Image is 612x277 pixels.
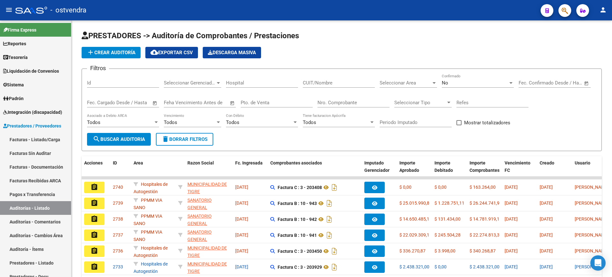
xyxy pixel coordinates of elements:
div: - 30546127652 [187,197,230,210]
button: Open calendar [229,99,236,107]
span: [DATE] [235,185,248,190]
mat-icon: person [599,6,607,14]
div: Open Intercom Messenger [590,255,606,271]
span: Todos [87,120,100,125]
datatable-header-cell: Imputado Gerenciador [362,156,397,184]
i: Descargar documento [330,246,339,256]
span: - ostvendra [50,3,86,17]
span: Padrón [3,95,24,102]
span: Importe Aprobado [399,160,419,173]
span: Sistema [3,81,24,88]
button: Open calendar [151,99,159,107]
span: $ 131.434,00 [434,216,461,222]
span: $ 1.228.751,11 [434,200,464,206]
div: - 30999284899 [187,244,230,258]
span: [DATE] [505,248,518,253]
input: End date [545,80,576,86]
span: [DATE] [505,200,518,206]
span: MUNICIPALIDAD DE TIGRE [187,182,227,194]
span: 2733 [113,264,123,269]
span: [PERSON_NAME] [575,185,609,190]
span: Hospitales de Autogestión [134,245,168,258]
span: [DATE] [505,185,518,190]
datatable-header-cell: Importe Debitado [432,156,467,184]
span: [DATE] [540,264,553,269]
span: Reportes [3,40,26,47]
span: Seleccionar Tipo [394,100,446,106]
strong: Factura B : 10 - 943 [278,201,317,206]
span: 2740 [113,185,123,190]
i: Descargar documento [330,182,339,193]
span: $ 0,00 [434,264,447,269]
span: Importe Comprobantes [470,160,499,173]
span: PPMM VIA SANO [134,198,162,210]
input: Start date [519,80,539,86]
span: $ 3.998,00 [434,248,455,253]
span: [DATE] [235,200,248,206]
span: [DATE] [540,200,553,206]
span: PRESTADORES -> Auditoría de Comprobantes / Prestaciones [82,31,299,40]
span: Vencimiento FC [505,160,530,173]
span: $ 25.015.990,87 [399,200,432,206]
button: Crear Auditoría [82,47,141,58]
span: Firma Express [3,26,36,33]
span: Comprobantes asociados [270,160,322,165]
span: [PERSON_NAME] [575,248,609,253]
input: End date [113,100,144,106]
button: Open calendar [583,80,590,87]
app-download-masive: Descarga masiva de comprobantes (adjuntos) [203,47,261,58]
i: Descargar documento [330,262,339,272]
mat-icon: add [87,48,94,56]
span: PPMM VIA SANO [134,230,162,242]
span: Acciones [84,160,103,165]
span: $ 336.270,87 [399,248,426,253]
span: MUNICIPALIDAD DE TIGRE [187,261,227,274]
span: Prestadores / Proveedores [3,122,61,129]
i: Descargar documento [325,230,333,240]
span: [PERSON_NAME] [575,200,609,206]
span: [DATE] [235,216,248,222]
strong: Factura C : 3 - 203450 [278,249,322,254]
span: [DATE] [505,264,518,269]
mat-icon: search [93,135,100,143]
span: 2736 [113,248,123,253]
span: Borrar Filtros [162,136,208,142]
span: $ 163.264,00 [470,185,496,190]
datatable-header-cell: Importe Aprobado [397,156,432,184]
div: - 30546127652 [187,213,230,226]
div: - 30999284899 [187,260,230,274]
span: Buscar Auditoria [93,136,145,142]
mat-icon: delete [162,135,169,143]
strong: Factura C : 3 - 203408 [278,185,322,190]
span: Crear Auditoría [87,50,135,55]
datatable-header-cell: Razon Social [185,156,233,184]
span: $ 340.268,87 [470,248,496,253]
span: Creado [540,160,554,165]
span: 2737 [113,232,123,237]
span: Usuario [575,160,590,165]
button: Buscar Auditoria [87,133,151,146]
span: $ 0,00 [434,185,447,190]
span: $ 14.650.485,15 [399,216,432,222]
span: MUNICIPALIDAD DE TIGRE [187,245,227,258]
span: Todos [303,120,316,125]
datatable-header-cell: ID [110,156,131,184]
span: Importe Debitado [434,160,453,173]
span: Descarga Masiva [208,50,256,55]
datatable-header-cell: Creado [537,156,572,184]
span: Liquidación de Convenios [3,68,59,75]
span: [PERSON_NAME] [575,232,609,237]
span: Hospitales de Autogestión [134,261,168,274]
span: SANATORIO GENERAL [PERSON_NAME] CLINICA PRIVADA S.R.L. [187,230,223,264]
span: $ 0,00 [399,185,412,190]
span: [DATE] [235,264,248,269]
strong: Factura B : 10 - 941 [278,233,317,238]
span: No [442,80,448,86]
span: $ 26.244.741,98 [470,200,502,206]
span: SANATORIO GENERAL [PERSON_NAME] CLINICA PRIVADA S.R.L. [187,214,223,248]
span: $ 14.781.919,15 [470,216,502,222]
span: Tesorería [3,54,28,61]
datatable-header-cell: Acciones [82,156,110,184]
span: $ 2.438.321,00 [470,264,499,269]
span: [DATE] [505,232,518,237]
